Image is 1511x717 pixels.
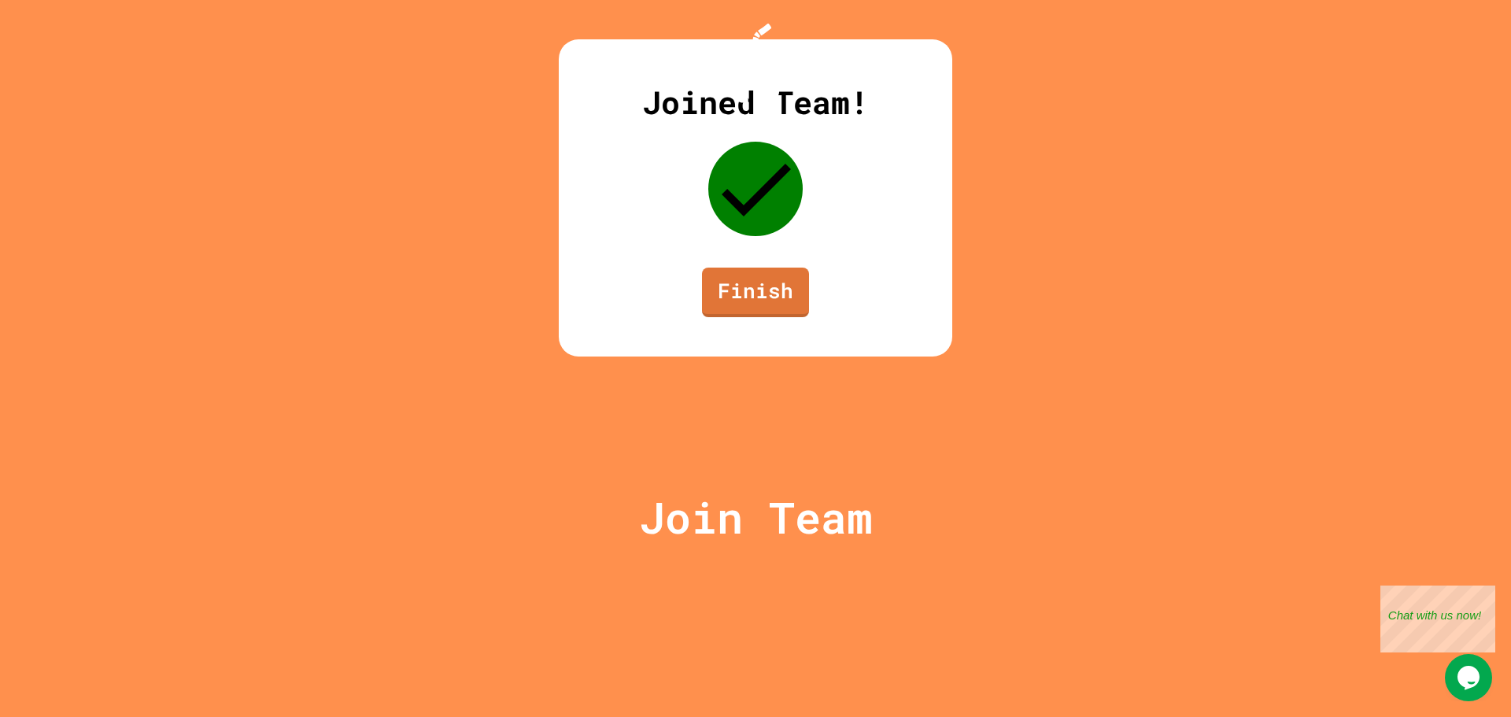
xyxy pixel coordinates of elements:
iframe: chat widget [1445,654,1495,701]
img: Logo.svg [724,24,787,103]
p: Join Team [639,485,873,550]
a: Finish [702,268,809,317]
iframe: chat widget [1380,586,1495,652]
